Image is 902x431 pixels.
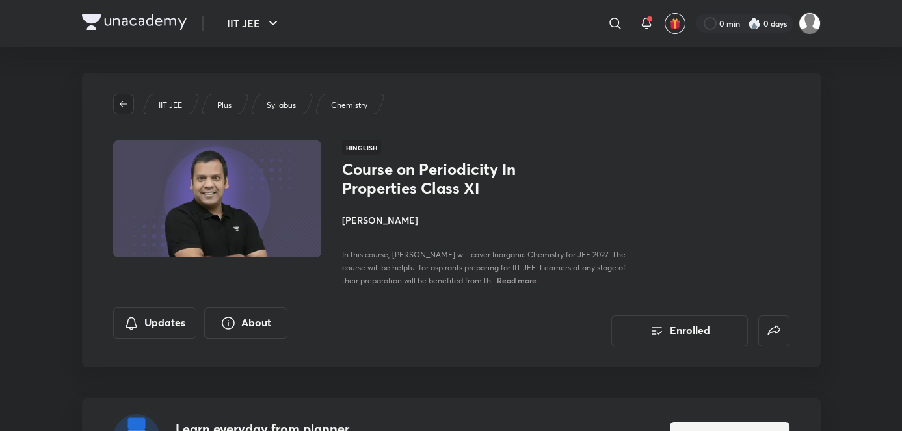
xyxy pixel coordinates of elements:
[758,315,789,346] button: false
[267,99,296,111] p: Syllabus
[215,99,233,111] a: Plus
[799,12,821,34] img: SUBHRANGSU DAS
[219,10,289,36] button: IIT JEE
[497,275,537,285] span: Read more
[342,160,555,198] h1: Course on Periodicity In Properties Class XI
[342,140,381,155] span: Hinglish
[669,18,681,29] img: avatar
[159,99,182,111] p: IIT JEE
[342,250,626,285] span: In this course, [PERSON_NAME] will cover Inorganic Chemistry for JEE 2027. The course will be hel...
[331,99,367,111] p: Chemistry
[111,139,323,259] img: Thumbnail
[82,14,187,30] img: Company Logo
[204,307,287,339] button: About
[217,99,232,111] p: Plus
[156,99,184,111] a: IIT JEE
[611,315,748,346] button: Enrolled
[342,213,633,227] h4: [PERSON_NAME]
[328,99,369,111] a: Chemistry
[264,99,298,111] a: Syllabus
[113,307,196,339] button: Updates
[665,13,685,34] button: avatar
[748,17,761,30] img: streak
[82,14,187,33] a: Company Logo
